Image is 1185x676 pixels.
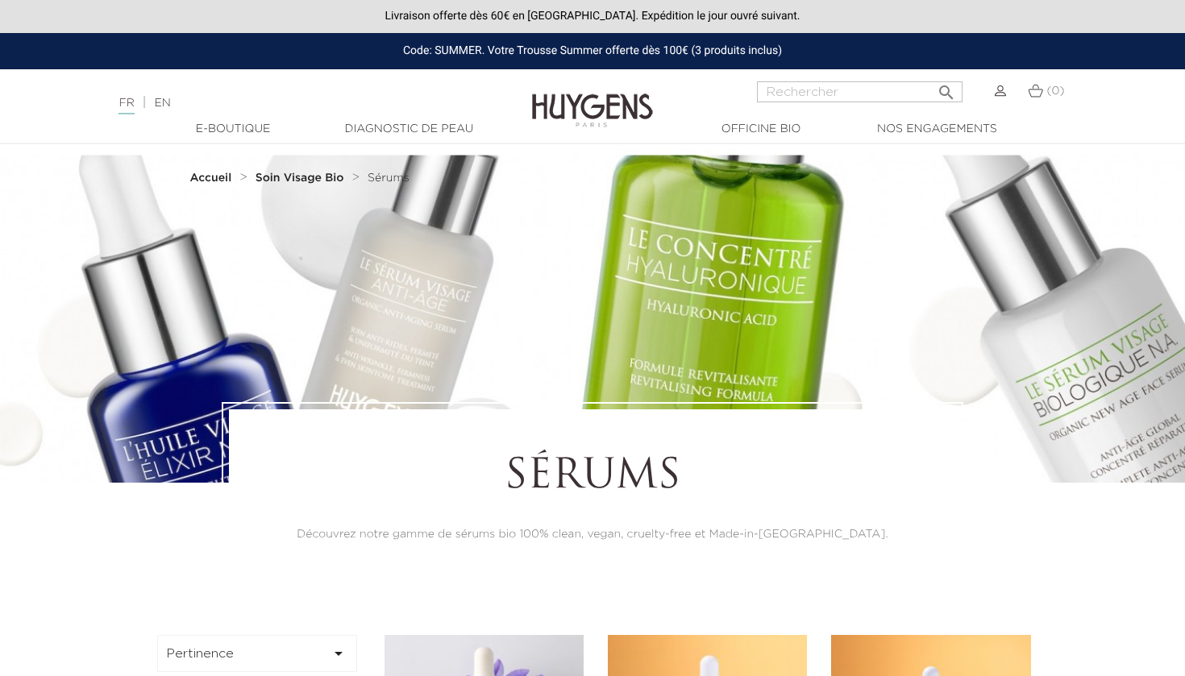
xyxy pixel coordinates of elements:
a: FR [118,97,134,114]
h1: Sérums [273,454,912,502]
a: Officine Bio [680,121,842,138]
p: Découvrez notre gamme de sérums bio 100% clean, vegan, cruelty-free et Made-in-[GEOGRAPHIC_DATA]. [273,526,912,543]
a: E-Boutique [152,121,314,138]
button: Pertinence [157,635,357,672]
span: (0) [1046,85,1064,97]
span: Sérums [368,172,410,184]
div: | [110,93,481,113]
a: EN [154,97,170,109]
i:  [329,644,348,663]
a: Accueil [190,172,235,185]
a: Diagnostic de peau [328,121,489,138]
strong: Soin Visage Bio [256,172,344,184]
strong: Accueil [190,172,232,184]
input: Rechercher [757,81,963,102]
img: Huygens [532,68,653,130]
a: Sérums [368,172,410,185]
a: Nos engagements [856,121,1017,138]
a: Soin Visage Bio [256,172,348,185]
button:  [932,77,961,98]
i:  [937,78,956,97]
